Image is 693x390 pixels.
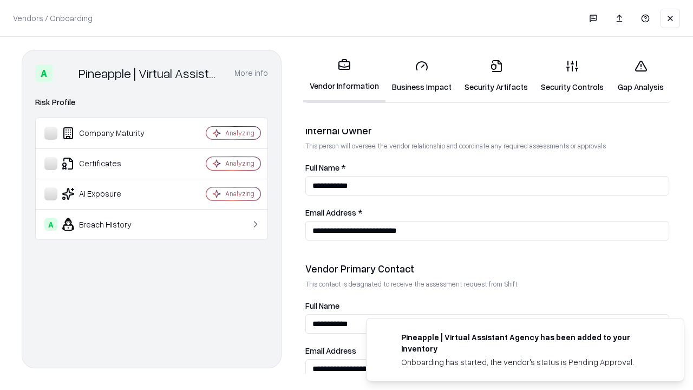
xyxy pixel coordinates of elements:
label: Email Address * [305,209,669,217]
label: Full Name [305,302,669,310]
div: Breach History [44,218,174,231]
a: Business Impact [385,51,458,101]
div: Analyzing [225,128,254,138]
div: Analyzing [225,189,254,198]
p: Vendors / Onboarding [13,12,93,24]
a: Security Artifacts [458,51,534,101]
div: AI Exposure [44,187,174,200]
div: Pineapple | Virtual Assistant Agency has been added to your inventory [401,331,658,354]
div: A [44,218,57,231]
div: Company Maturity [44,127,174,140]
img: trypineapple.com [380,331,393,344]
label: Full Name * [305,164,669,172]
img: Pineapple | Virtual Assistant Agency [57,64,74,82]
p: This contact is designated to receive the assessment request from Shift [305,279,669,289]
a: Gap Analysis [610,51,671,101]
div: A [35,64,53,82]
div: Risk Profile [35,96,268,109]
button: More info [234,63,268,83]
div: Onboarding has started, the vendor's status is Pending Approval. [401,356,658,368]
div: Vendor Primary Contact [305,262,669,275]
label: Email Address [305,347,669,355]
div: Internal Owner [305,124,669,137]
a: Security Controls [534,51,610,101]
a: Vendor Information [303,50,385,102]
div: Certificates [44,157,174,170]
div: Pineapple | Virtual Assistant Agency [79,64,221,82]
div: Analyzing [225,159,254,168]
p: This person will oversee the vendor relationship and coordinate any required assessments or appro... [305,141,669,151]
